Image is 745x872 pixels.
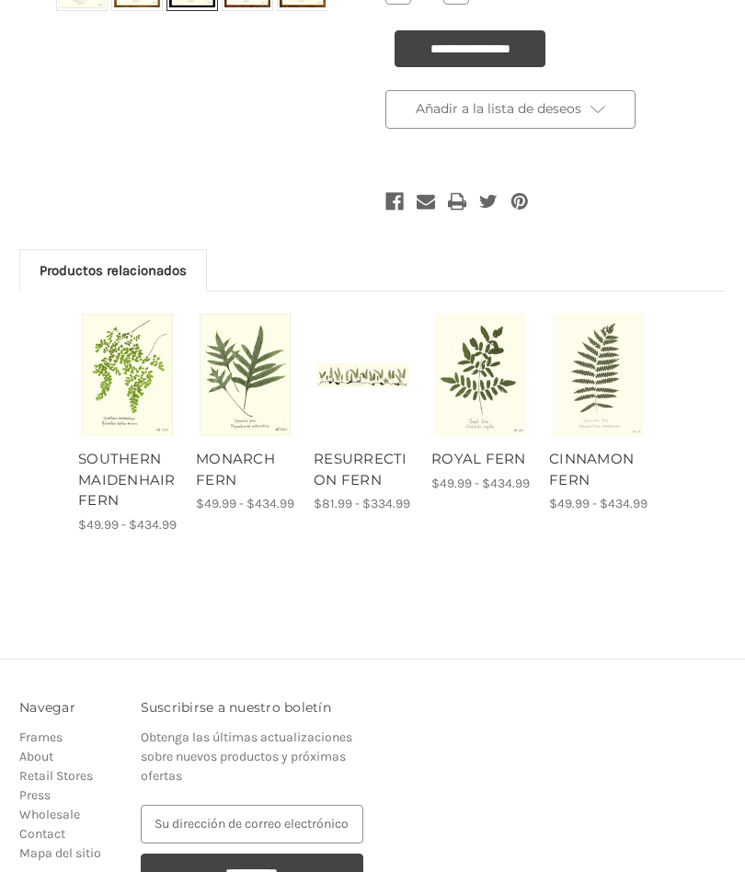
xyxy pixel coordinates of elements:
a: Productos relacionados [20,250,206,291]
span: $49.99 - $434.99 [549,496,648,511]
a: Contact [19,826,65,842]
a: RESURRECTION FERN, Precios entre $81.99 y $334.99 [316,314,409,436]
a: MONARCH FERN, Precios entre $49.99 y $434.99 [196,449,294,490]
span: $49.99 - $434.99 [196,496,294,511]
a: MONARCH FERN, Precios entre $49.99 y $434.99 [199,314,292,436]
a: SOUTHERN MAIDENHAIR FERN, Precios entre $49.99 y $434.99 [78,449,177,511]
p: Obtenga las últimas actualizaciones sobre nuevos productos y próximas ofertas [141,728,363,786]
a: Wholesale [19,807,80,822]
input: Su dirección de correo electrónico [141,805,363,843]
a: Añadir a la lista de deseos [385,90,636,129]
img: Unframed [199,314,292,436]
a: CINNAMON FERN, Precios entre $49.99 y $434.99 [549,449,648,490]
a: ROYAL FERN, Precios entre $49.99 y $434.99 [431,449,530,470]
span: Añadir a la lista de deseos [416,100,581,117]
span: $49.99 - $434.99 [78,517,177,533]
span: $81.99 - $334.99 [314,496,410,511]
a: Frames [19,729,63,745]
a: Print [448,189,466,214]
a: Press [19,787,51,803]
img: Unframed [552,314,645,436]
img: Unframed [81,314,174,436]
a: SOUTHERN MAIDENHAIR FERN, Precios entre $49.99 y $434.99 [81,314,174,436]
img: Unframed [434,314,527,436]
h3: Suscribirse a nuestro boletín [141,698,363,717]
img: Unframed [316,363,409,386]
a: CINNAMON FERN, Precios entre $49.99 y $434.99 [552,314,645,436]
a: RESURRECTION FERN, Precios entre $81.99 y $334.99 [314,449,412,490]
a: ROYAL FERN, Precios entre $49.99 y $434.99 [434,314,527,436]
span: $49.99 - $434.99 [431,476,530,491]
h3: Navegar [19,698,121,717]
a: Retail Stores [19,768,93,784]
a: Mapa del sitio [19,845,101,861]
a: About [19,749,53,764]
